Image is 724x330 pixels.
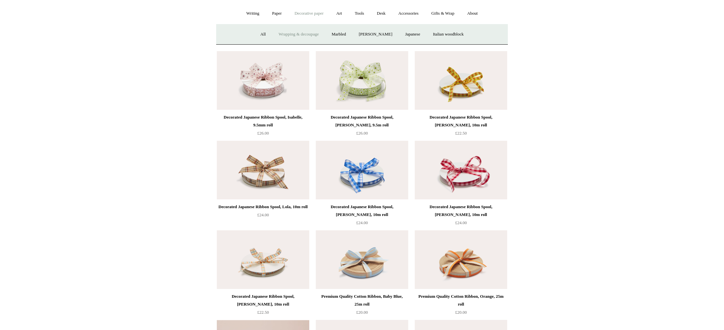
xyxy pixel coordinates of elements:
a: Wrapping & decoupage [273,26,325,43]
img: Decorated Japanese Ribbon Spool, Wendy, 10m roll [316,141,408,199]
a: Decorated Japanese Ribbon Spool, Isabelle, 9.5mm roll Decorated Japanese Ribbon Spool, Isabelle, ... [217,51,309,110]
a: Decorated Japanese Ribbon Spool, [PERSON_NAME], 9.5m roll £26.00 [316,113,408,140]
div: Decorated Japanese Ribbon Spool, Lola, 10m roll [218,203,308,211]
span: £26.00 [257,131,269,136]
img: Decorated Japanese Ribbon Spool, Isabelle, 9.5mm roll [217,51,309,110]
a: Premium Quality Cotton Ribbon, Orange, 25m roll Premium Quality Cotton Ribbon, Orange, 25m roll [415,230,507,289]
div: Decorated Japanese Ribbon Spool, [PERSON_NAME], 10m roll [317,203,407,219]
a: Art [330,5,348,22]
a: Decorated Japanese Ribbon Spool, Jean, 10m roll Decorated Japanese Ribbon Spool, Jean, 10m roll [415,51,507,110]
div: Decorated Japanese Ribbon Spool, [PERSON_NAME], 9.5m roll [317,113,407,129]
div: Premium Quality Cotton Ribbon, Orange, 25m roll [416,293,506,308]
span: £24.00 [455,220,467,225]
span: £26.00 [356,131,368,136]
a: Writing [241,5,265,22]
a: Decorated Japanese Ribbon Spool, Lola, 10m roll Decorated Japanese Ribbon Spool, Lola, 10m roll [217,141,309,199]
a: Premium Quality Cotton Ribbon, Orange, 25m roll £20.00 [415,293,507,319]
a: Italian woodblock [427,26,469,43]
a: Decorated Japanese Ribbon Spool, [PERSON_NAME], 10m roll £24.00 [415,203,507,230]
a: Decorated Japanese Ribbon Spool, Peggy, 10m roll Decorated Japanese Ribbon Spool, Peggy, 10m roll [217,230,309,289]
img: Decorated Japanese Ribbon Spool, Sally, 9.5m roll [316,51,408,110]
span: £24.00 [257,212,269,217]
a: Decorated Japanese Ribbon Spool, Sally, 9.5m roll Decorated Japanese Ribbon Spool, Sally, 9.5m roll [316,51,408,110]
img: Premium Quality Cotton Ribbon, Orange, 25m roll [415,230,507,289]
img: Decorated Japanese Ribbon Spool, Jean, 10m roll [415,51,507,110]
a: Decorated Japanese Ribbon Spool, Isabelle, 9.5mm roll £26.00 [217,113,309,140]
span: £24.00 [356,220,368,225]
a: Decorative paper [289,5,329,22]
a: Paper [266,5,288,22]
a: Decorated Japanese Ribbon Spool, [PERSON_NAME], 10m roll £22.50 [217,293,309,319]
a: Gifts & Wrap [425,5,460,22]
a: Marbled [326,26,352,43]
a: Desk [371,5,392,22]
span: £20.00 [356,310,368,315]
a: Tools [349,5,370,22]
a: Accessories [393,5,425,22]
a: Decorated Japanese Ribbon Spool, Nancy, 10m roll Decorated Japanese Ribbon Spool, Nancy, 10m roll [415,141,507,199]
a: Decorated Japanese Ribbon Spool, Lola, 10m roll £24.00 [217,203,309,230]
span: £22.50 [257,310,269,315]
a: [PERSON_NAME] [353,26,398,43]
img: Decorated Japanese Ribbon Spool, Lola, 10m roll [217,141,309,199]
a: Premium Quality Cotton Ribbon, Baby Blue, 25m roll Premium Quality Cotton Ribbon, Baby Blue, 25m ... [316,230,408,289]
a: All [255,26,272,43]
img: Decorated Japanese Ribbon Spool, Peggy, 10m roll [217,230,309,289]
div: Decorated Japanese Ribbon Spool, [PERSON_NAME], 10m roll [218,293,308,308]
span: £20.00 [455,310,467,315]
div: Decorated Japanese Ribbon Spool, Isabelle, 9.5mm roll [218,113,308,129]
img: Decorated Japanese Ribbon Spool, Nancy, 10m roll [415,141,507,199]
a: Decorated Japanese Ribbon Spool, Wendy, 10m roll Decorated Japanese Ribbon Spool, Wendy, 10m roll [316,141,408,199]
a: Decorated Japanese Ribbon Spool, [PERSON_NAME], 10m roll £24.00 [316,203,408,230]
div: Decorated Japanese Ribbon Spool, [PERSON_NAME], 10m roll [416,203,506,219]
a: Japanese [399,26,426,43]
a: Decorated Japanese Ribbon Spool, [PERSON_NAME], 10m roll £22.50 [415,113,507,140]
a: Premium Quality Cotton Ribbon, Baby Blue, 25m roll £20.00 [316,293,408,319]
div: Decorated Japanese Ribbon Spool, [PERSON_NAME], 10m roll [416,113,506,129]
div: Premium Quality Cotton Ribbon, Baby Blue, 25m roll [317,293,407,308]
span: £22.50 [455,131,467,136]
img: Premium Quality Cotton Ribbon, Baby Blue, 25m roll [316,230,408,289]
a: About [461,5,484,22]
